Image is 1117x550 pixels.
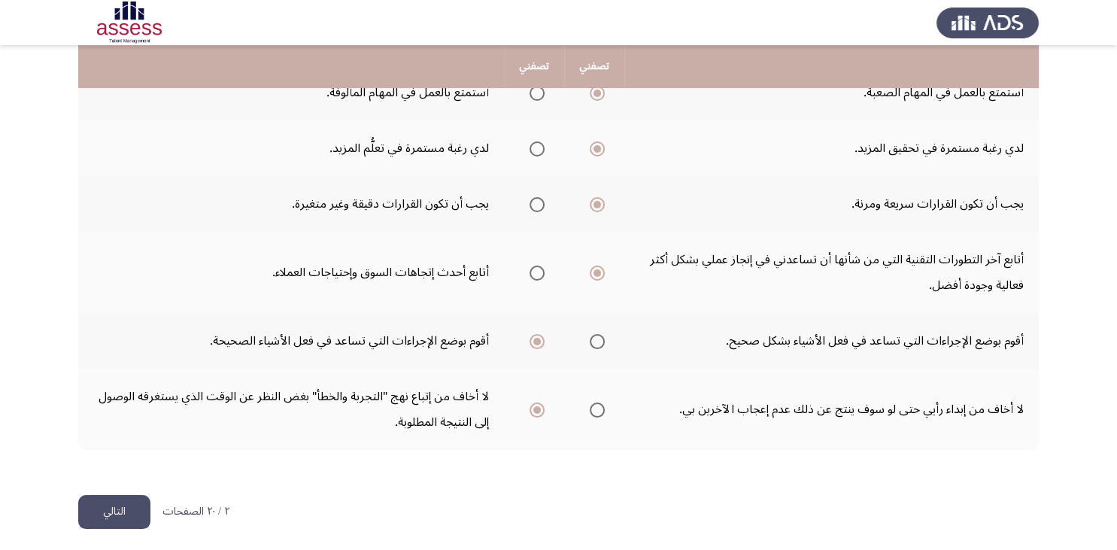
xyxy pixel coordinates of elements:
mat-radio-group: Select an option [524,135,545,161]
td: لا أخاف من إتباع نهج "التجربة والخطأ" بغض النظر عن الوقت الذي يستغرقه الوصول إلى النتيجة المطلوبة. [78,369,504,450]
mat-radio-group: Select an option [524,80,545,105]
img: Assess Talent Management logo [936,2,1039,44]
mat-radio-group: Select an option [584,397,605,422]
mat-radio-group: Select an option [584,80,605,105]
td: لدي رغبة مستمرة في تعلُّم المزيد. [78,120,504,176]
td: أستمتع بالعمل في المهام الصعبة. [624,65,1039,120]
td: أتابع آخر التطورات التقنية التي من شأنها أن تساعدني في إنجاز عملي بشكل أكثر فعالية وجودة أفضل. [624,232,1039,313]
mat-radio-group: Select an option [524,191,545,217]
td: أقوم بوضع الإجراءات التي تساعد في فعل الأشياء الصحيحة. [78,313,504,369]
td: لدي رغبة مستمرة في تحقيق المزيد. [624,120,1039,176]
mat-radio-group: Select an option [584,191,605,217]
mat-radio-group: Select an option [524,328,545,354]
img: Assessment logo of Potentiality Assessment [78,2,181,44]
th: تصفني [564,45,624,88]
mat-radio-group: Select an option [524,260,545,285]
mat-radio-group: Select an option [584,328,605,354]
th: تصفني [504,45,564,88]
td: يجب أن تكون القرارات سريعة ومرنة. [624,176,1039,232]
td: لا أخاف من إبداء رأيي حتى لو سوف ينتج عن ذلك عدم إعجاب الآخرين بي. [624,369,1039,450]
td: أستمتع بالعمل في المهام المألوفة. [78,65,504,120]
td: يجب أن تكون القرارات دقيقة وغير متغيرة. [78,176,504,232]
p: ٢ / ٢٠ الصفحات [162,506,230,518]
td: أقوم بوضع الإجراءات التي تساعد في فعل الأشياء بشكل صحيح. [624,313,1039,369]
button: load next page [78,495,150,529]
td: أتابع أحدث إتجاهات السوق وإحتياجات العملاء. [78,232,504,313]
mat-radio-group: Select an option [524,397,545,422]
mat-radio-group: Select an option [584,135,605,161]
mat-radio-group: Select an option [584,260,605,285]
